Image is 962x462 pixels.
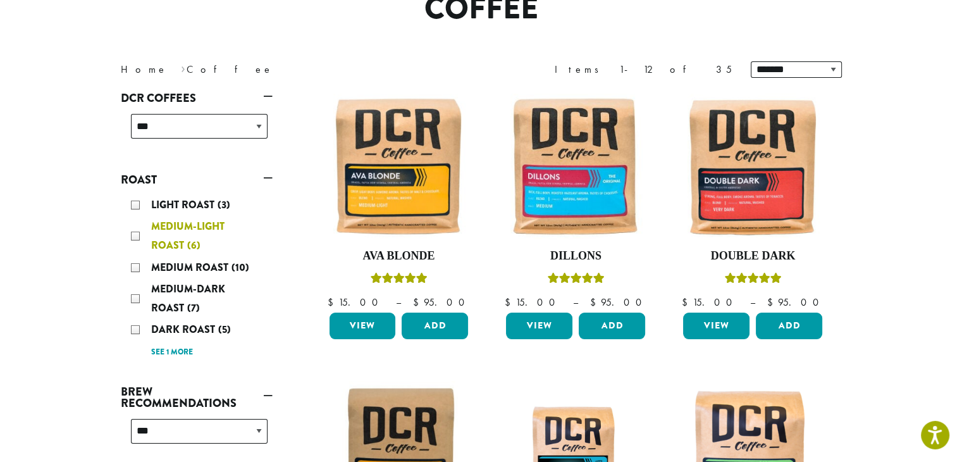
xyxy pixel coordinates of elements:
[121,63,168,76] a: Home
[503,249,648,263] h4: Dillons
[151,197,218,212] span: Light Roast
[121,87,273,109] a: DCR Coffees
[680,94,825,239] img: Double-Dark-12oz-300x300.jpg
[151,346,193,359] a: See 1 more
[504,296,515,309] span: $
[579,313,645,339] button: Add
[151,322,218,337] span: Dark Roast
[326,94,471,239] img: Ava-Blonde-12oz-1-300x300.jpg
[756,313,822,339] button: Add
[218,197,230,212] span: (3)
[121,62,462,77] nav: Breadcrumb
[503,94,648,308] a: DillonsRated 5.00 out of 5
[181,58,185,77] span: ›
[767,296,777,309] span: $
[327,296,383,309] bdi: 15.00
[326,249,472,263] h4: Ava Blonde
[151,260,231,275] span: Medium Roast
[680,249,825,263] h4: Double Dark
[121,381,273,414] a: Brew Recommendations
[218,322,231,337] span: (5)
[121,109,273,154] div: DCR Coffees
[555,62,732,77] div: Items 1-12 of 35
[231,260,249,275] span: (10)
[402,313,468,339] button: Add
[681,296,737,309] bdi: 15.00
[504,296,560,309] bdi: 15.00
[187,238,200,253] span: (6)
[681,296,692,309] span: $
[572,296,577,309] span: –
[327,296,338,309] span: $
[412,296,423,309] span: $
[506,313,572,339] a: View
[121,169,273,190] a: Roast
[151,282,225,315] span: Medium-Dark Roast
[330,313,396,339] a: View
[547,271,604,290] div: Rated 5.00 out of 5
[121,414,273,459] div: Brew Recommendations
[326,94,472,308] a: Ava BlondeRated 5.00 out of 5
[767,296,824,309] bdi: 95.00
[395,296,400,309] span: –
[151,219,225,253] span: Medium-Light Roast
[589,296,647,309] bdi: 95.00
[121,190,273,366] div: Roast
[412,296,470,309] bdi: 95.00
[683,313,749,339] a: View
[589,296,600,309] span: $
[724,271,781,290] div: Rated 4.50 out of 5
[187,301,200,315] span: (7)
[680,94,825,308] a: Double DarkRated 4.50 out of 5
[749,296,755,309] span: –
[370,271,427,290] div: Rated 5.00 out of 5
[503,94,648,239] img: Dillons-12oz-300x300.jpg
